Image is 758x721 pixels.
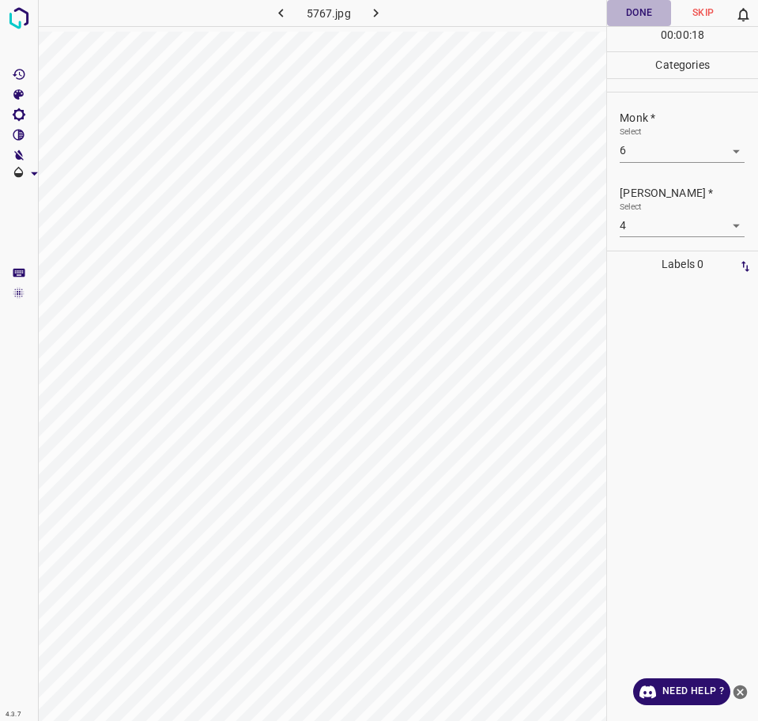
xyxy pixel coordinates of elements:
div: 6 [620,139,744,162]
p: 18 [692,27,704,43]
p: Categories [607,52,758,78]
div: 4.3.7 [2,708,25,721]
p: 00 [676,27,688,43]
h6: 5767.jpg [307,4,351,26]
p: [PERSON_NAME] * [620,185,758,202]
p: Labels 0 [612,251,753,277]
label: Select [620,200,642,212]
a: Need Help ? [633,678,730,705]
p: 00 [661,27,673,43]
label: Select [620,126,642,138]
div: 6 [620,214,744,237]
img: logo [5,4,33,32]
p: Monk * [620,110,758,126]
button: close-help [730,678,750,705]
div: : : [661,27,704,51]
